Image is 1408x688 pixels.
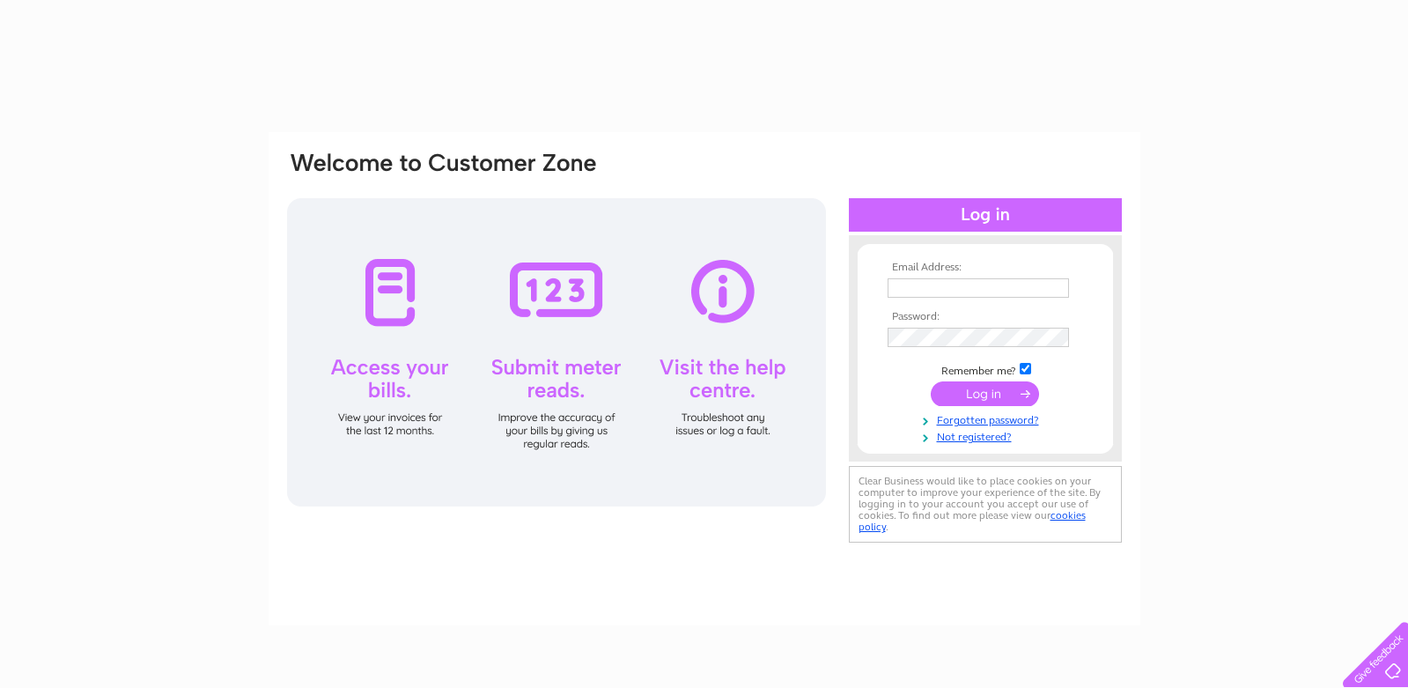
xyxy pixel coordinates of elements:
[888,427,1087,444] a: Not registered?
[859,509,1086,533] a: cookies policy
[888,411,1087,427] a: Forgotten password?
[931,381,1039,406] input: Submit
[883,360,1087,378] td: Remember me?
[883,262,1087,274] th: Email Address:
[849,466,1122,543] div: Clear Business would like to place cookies on your computer to improve your experience of the sit...
[883,311,1087,323] th: Password:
